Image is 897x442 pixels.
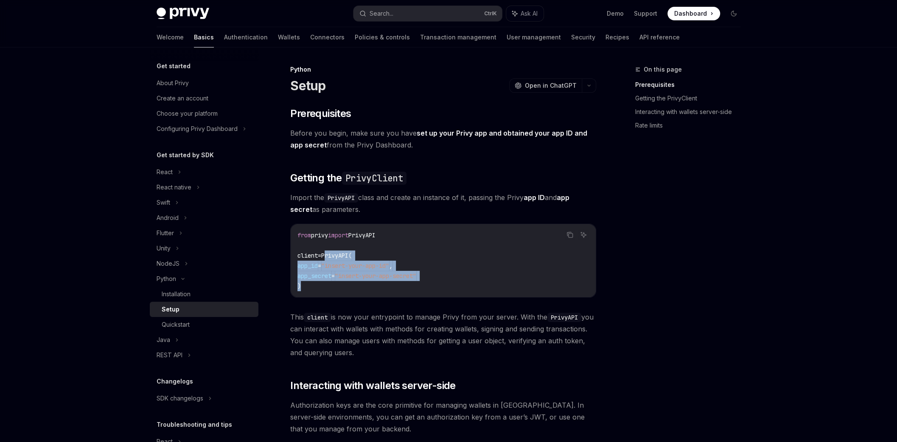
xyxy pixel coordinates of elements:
[290,78,325,93] h1: Setup
[157,8,209,19] img: dark logo
[644,64,682,75] span: On this page
[635,92,747,105] a: Getting the PrivyClient
[635,105,747,119] a: Interacting with wallets server-side
[521,9,538,18] span: Ask AI
[290,107,351,120] span: Prerequisites
[290,311,596,359] span: This is now your entrypoint to manage Privy from your server. With the you can interact with wall...
[564,229,575,240] button: Copy the contents from the code block
[353,6,502,21] button: Search...CtrlK
[321,252,352,259] span: PrivyAPI(
[342,172,406,185] code: PrivyClient
[157,420,232,430] h5: Troubleshooting and tips
[484,10,497,17] span: Ctrl K
[331,272,335,280] span: =
[578,229,589,240] button: Ask AI
[150,286,258,302] a: Installation
[297,282,301,290] span: )
[297,262,318,270] span: app_id
[157,243,171,253] div: Unity
[157,108,218,119] div: Choose your platform
[157,213,179,223] div: Android
[297,252,318,259] span: client
[162,320,190,330] div: Quickstart
[389,262,392,270] span: ,
[157,197,170,208] div: Swift
[607,9,624,18] a: Demo
[547,313,581,322] code: PrivyAPI
[162,289,191,299] div: Installation
[605,27,629,47] a: Recipes
[157,93,208,103] div: Create an account
[324,193,358,203] code: PrivyAPI
[157,350,182,360] div: REST API
[290,399,596,435] span: Authorization keys are the core primitive for managing wallets in [GEOGRAPHIC_DATA]. In server-si...
[321,262,389,270] span: "insert-your-app-id"
[157,335,170,345] div: Java
[674,9,707,18] span: Dashboard
[157,274,176,284] div: Python
[150,106,258,121] a: Choose your platform
[297,272,331,280] span: app_secret
[157,228,174,238] div: Flutter
[507,27,561,47] a: User management
[157,150,214,160] h5: Get started by SDK
[420,27,496,47] a: Transaction management
[524,193,545,202] strong: app ID
[727,7,740,20] button: Toggle dark mode
[370,8,393,19] div: Search...
[639,27,680,47] a: API reference
[304,313,331,322] code: client
[150,75,258,91] a: About Privy
[157,393,203,403] div: SDK changelogs
[157,182,191,192] div: React native
[157,259,179,269] div: NodeJS
[194,27,214,47] a: Basics
[224,27,268,47] a: Authentication
[150,302,258,317] a: Setup
[355,27,410,47] a: Policies & controls
[157,27,184,47] a: Welcome
[157,167,173,177] div: React
[318,262,321,270] span: =
[635,119,747,132] a: Rate limits
[506,6,544,21] button: Ask AI
[634,9,657,18] a: Support
[335,272,416,280] span: "insert-your-app-secret"
[297,231,311,239] span: from
[318,252,321,259] span: =
[571,27,595,47] a: Security
[310,27,345,47] a: Connectors
[290,171,406,185] span: Getting the
[290,379,455,392] span: Interacting with wallets server-side
[635,78,747,92] a: Prerequisites
[150,317,258,332] a: Quickstart
[157,376,193,386] h5: Changelogs
[162,304,179,314] div: Setup
[311,231,328,239] span: privy
[328,231,348,239] span: import
[157,78,189,88] div: About Privy
[278,27,300,47] a: Wallets
[525,81,577,90] span: Open in ChatGPT
[290,129,587,150] a: set up your Privy app and obtained your app ID and app secret
[157,61,191,71] h5: Get started
[667,7,720,20] a: Dashboard
[290,192,596,215] span: Import the class and create an instance of it, passing the Privy and as parameters.
[157,124,238,134] div: Configuring Privy Dashboard
[150,91,258,106] a: Create an account
[509,78,582,93] button: Open in ChatGPT
[290,127,596,151] span: Before you begin, make sure you have from the Privy Dashboard.
[348,231,376,239] span: PrivyAPI
[290,65,596,74] div: Python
